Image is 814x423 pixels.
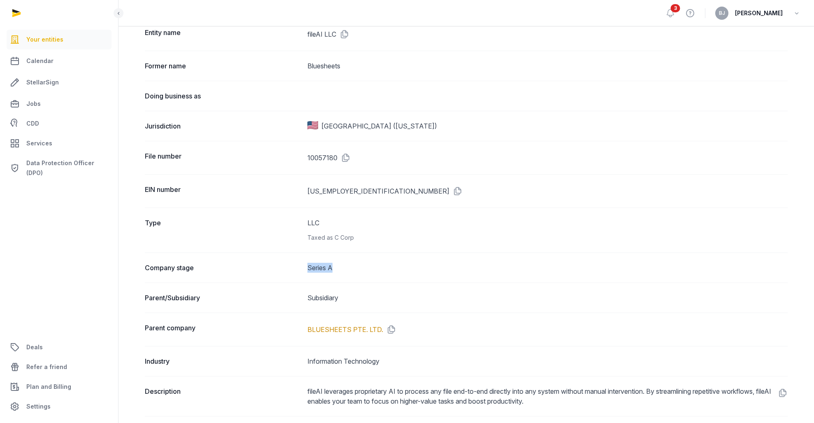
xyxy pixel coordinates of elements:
dt: Jurisdiction [145,121,301,131]
span: Settings [26,402,51,411]
dd: fileAI leverages proprietary AI to process any file end-to-end directly into any system without m... [307,386,788,406]
dd: Series A [307,263,788,273]
span: Data Protection Officer (DPO) [26,158,108,178]
a: Services [7,133,112,153]
dd: Information Technology [307,356,788,366]
span: [PERSON_NAME] [735,8,783,18]
dd: Bluesheets [307,61,788,71]
span: 3 [671,4,680,12]
dt: Parent company [145,323,301,336]
iframe: Chat Widget [666,327,814,423]
dd: fileAI LLC [307,28,788,41]
a: BLUESHEETS PTE. LTD. [307,325,383,334]
dt: Parent/Subsidiary [145,293,301,303]
dd: 10057180 [307,151,788,164]
dt: Company stage [145,263,301,273]
dt: Description [145,386,301,406]
a: Your entities [7,30,112,49]
a: Calendar [7,51,112,71]
span: [GEOGRAPHIC_DATA] ([US_STATE]) [321,121,437,131]
a: Settings [7,397,112,416]
a: Refer a friend [7,357,112,377]
span: CDD [26,119,39,129]
a: Plan and Billing [7,377,112,397]
dd: LLC [307,218,788,243]
a: StellarSign [7,72,112,92]
dt: Doing business as [145,91,301,101]
div: Taxed as C Corp [307,233,788,243]
span: Plan and Billing [26,382,71,392]
span: Calendar [26,56,53,66]
dt: Former name [145,61,301,71]
a: Deals [7,337,112,357]
span: Refer a friend [26,362,67,372]
dt: EIN number [145,185,301,198]
dt: File number [145,151,301,164]
span: BJ [719,11,725,16]
button: BJ [715,7,728,20]
span: Deals [26,342,43,352]
span: Jobs [26,99,41,109]
dt: Entity name [145,28,301,41]
dd: [US_EMPLOYER_IDENTIFICATION_NUMBER] [307,185,788,198]
a: Jobs [7,94,112,114]
a: CDD [7,115,112,132]
a: Data Protection Officer (DPO) [7,155,112,181]
span: Your entities [26,35,63,44]
dd: Subsidiary [307,293,788,303]
span: StellarSign [26,77,59,87]
dt: Type [145,218,301,243]
span: Services [26,138,52,148]
dt: Industry [145,356,301,366]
